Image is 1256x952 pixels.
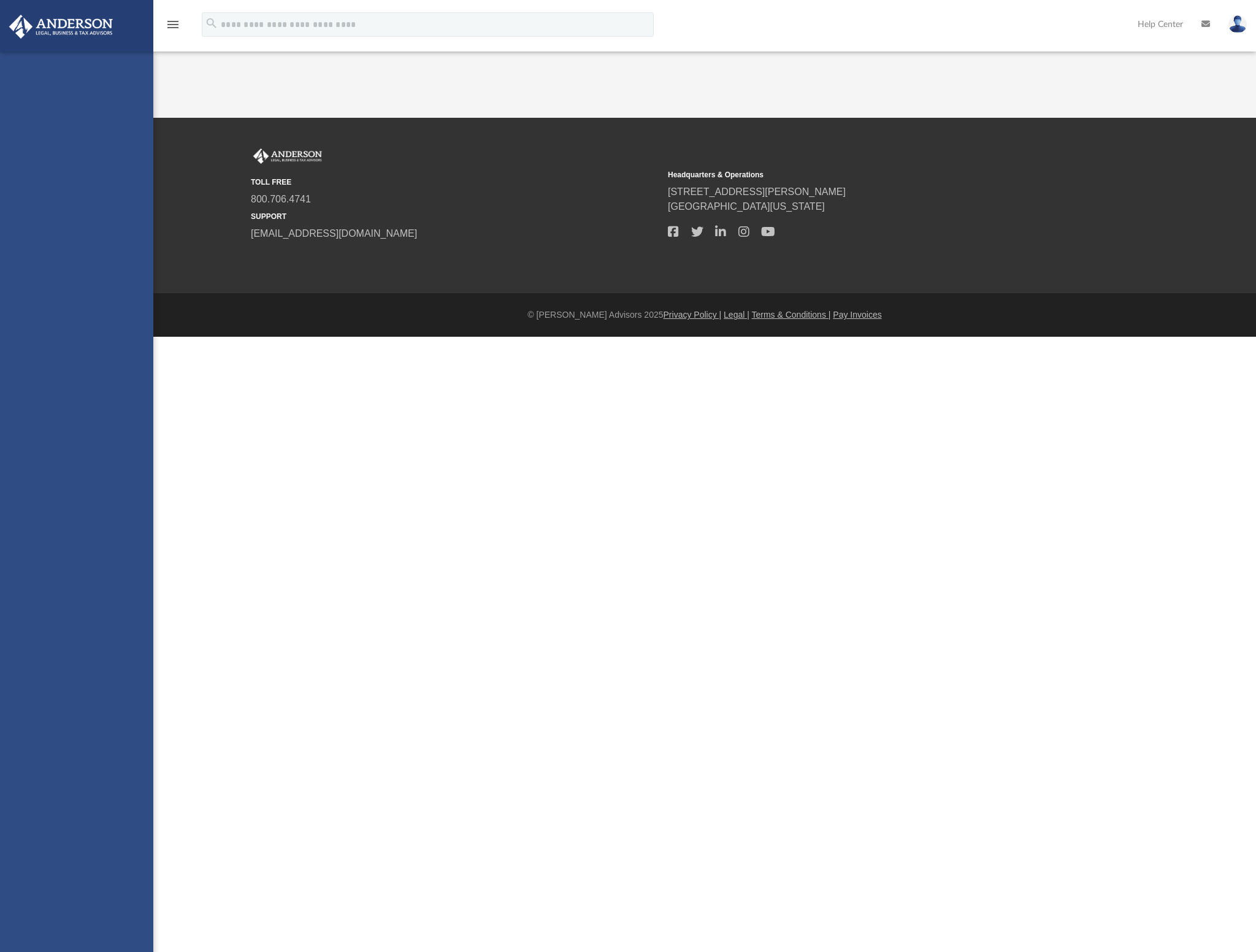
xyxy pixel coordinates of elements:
i: search [205,17,218,30]
img: User Pic [1228,15,1247,33]
a: Pay Invoices [833,310,881,320]
a: Terms & Conditions | [752,310,831,320]
small: SUPPORT [251,211,659,222]
a: Privacy Policy | [664,310,722,320]
a: 800.706.4741 [251,194,311,204]
a: menu [166,23,180,32]
a: [GEOGRAPHIC_DATA][US_STATE] [668,201,825,212]
div: © [PERSON_NAME] Advisors 2025 [153,309,1256,321]
a: [STREET_ADDRESS][PERSON_NAME] [668,186,846,197]
img: Anderson Advisors Platinum Portal [6,15,117,39]
small: Headquarters & Operations [668,169,1076,180]
small: TOLL FREE [251,177,659,188]
i: menu [166,17,180,32]
a: Legal | [724,310,749,320]
img: Anderson Advisors Platinum Portal [251,148,324,164]
a: [EMAIL_ADDRESS][DOMAIN_NAME] [251,228,417,239]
